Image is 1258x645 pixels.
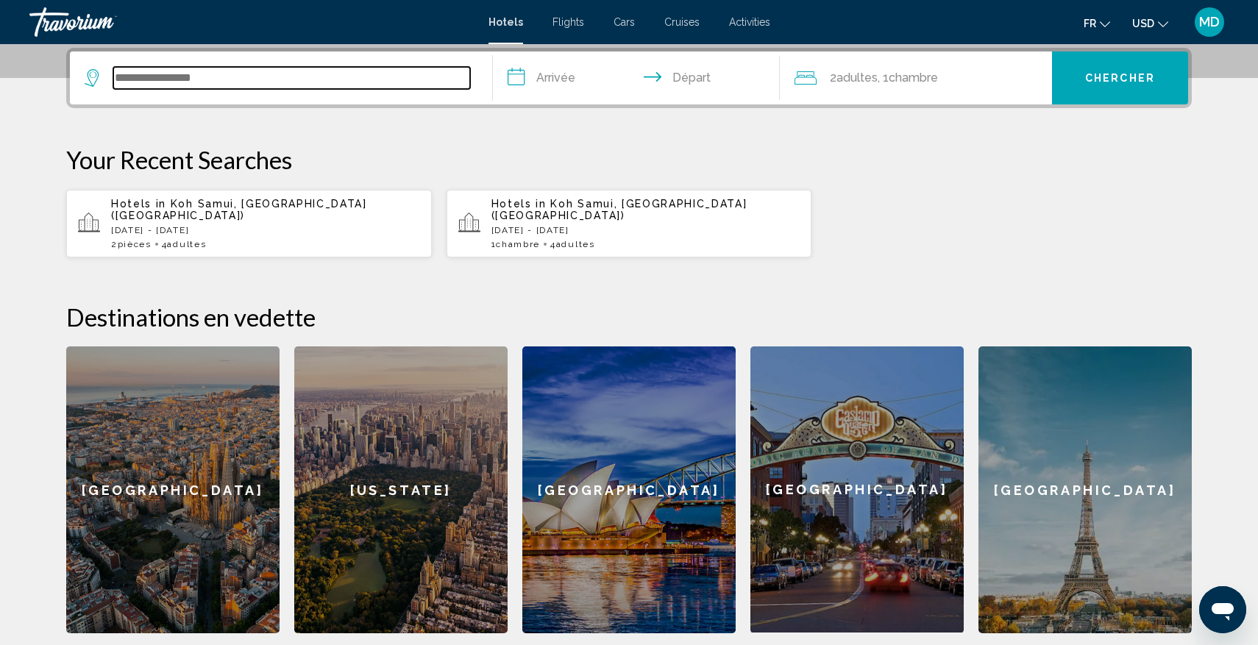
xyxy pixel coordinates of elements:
[556,239,595,249] span: Adultes
[167,239,206,249] span: Adultes
[111,198,166,210] span: Hotels in
[66,302,1192,332] h2: Destinations en vedette
[878,68,938,88] span: , 1
[493,51,780,104] button: Check in and out dates
[830,68,878,88] span: 2
[447,189,812,258] button: Hotels in Koh Samui, [GEOGRAPHIC_DATA] ([GEOGRAPHIC_DATA])[DATE] - [DATE]1Chambre4Adultes
[1199,586,1246,633] iframe: Bouton de lancement de la fenêtre de messagerie
[1085,73,1155,85] span: Chercher
[1084,18,1096,29] span: fr
[750,346,964,633] a: [GEOGRAPHIC_DATA]
[491,225,800,235] p: [DATE] - [DATE]
[118,239,152,249] span: pièces
[1190,7,1229,38] button: User Menu
[111,225,420,235] p: [DATE] - [DATE]
[491,239,540,249] span: 1
[978,346,1192,633] a: [GEOGRAPHIC_DATA]
[1052,51,1188,104] button: Chercher
[780,51,1052,104] button: Travelers: 2 adults, 0 children
[664,16,700,28] a: Cruises
[1132,18,1154,29] span: USD
[1132,13,1168,34] button: Change currency
[750,346,964,632] div: [GEOGRAPHIC_DATA]
[1199,15,1220,29] span: MD
[66,189,432,258] button: Hotels in Koh Samui, [GEOGRAPHIC_DATA] ([GEOGRAPHIC_DATA])[DATE] - [DATE]2pièces4Adultes
[66,145,1192,174] p: Your Recent Searches
[491,198,547,210] span: Hotels in
[66,346,280,633] a: [GEOGRAPHIC_DATA]
[836,71,878,85] span: Adultes
[889,71,938,85] span: Chambre
[70,51,1188,104] div: Search widget
[552,16,584,28] a: Flights
[614,16,635,28] a: Cars
[29,7,474,37] a: Travorium
[491,198,747,221] span: Koh Samui, [GEOGRAPHIC_DATA] ([GEOGRAPHIC_DATA])
[550,239,594,249] span: 4
[522,346,736,633] a: [GEOGRAPHIC_DATA]
[496,239,540,249] span: Chambre
[729,16,770,28] a: Activities
[488,16,523,28] a: Hotels
[162,239,206,249] span: 4
[111,239,152,249] span: 2
[294,346,508,633] a: [US_STATE]
[111,198,367,221] span: Koh Samui, [GEOGRAPHIC_DATA] ([GEOGRAPHIC_DATA])
[1084,13,1110,34] button: Change language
